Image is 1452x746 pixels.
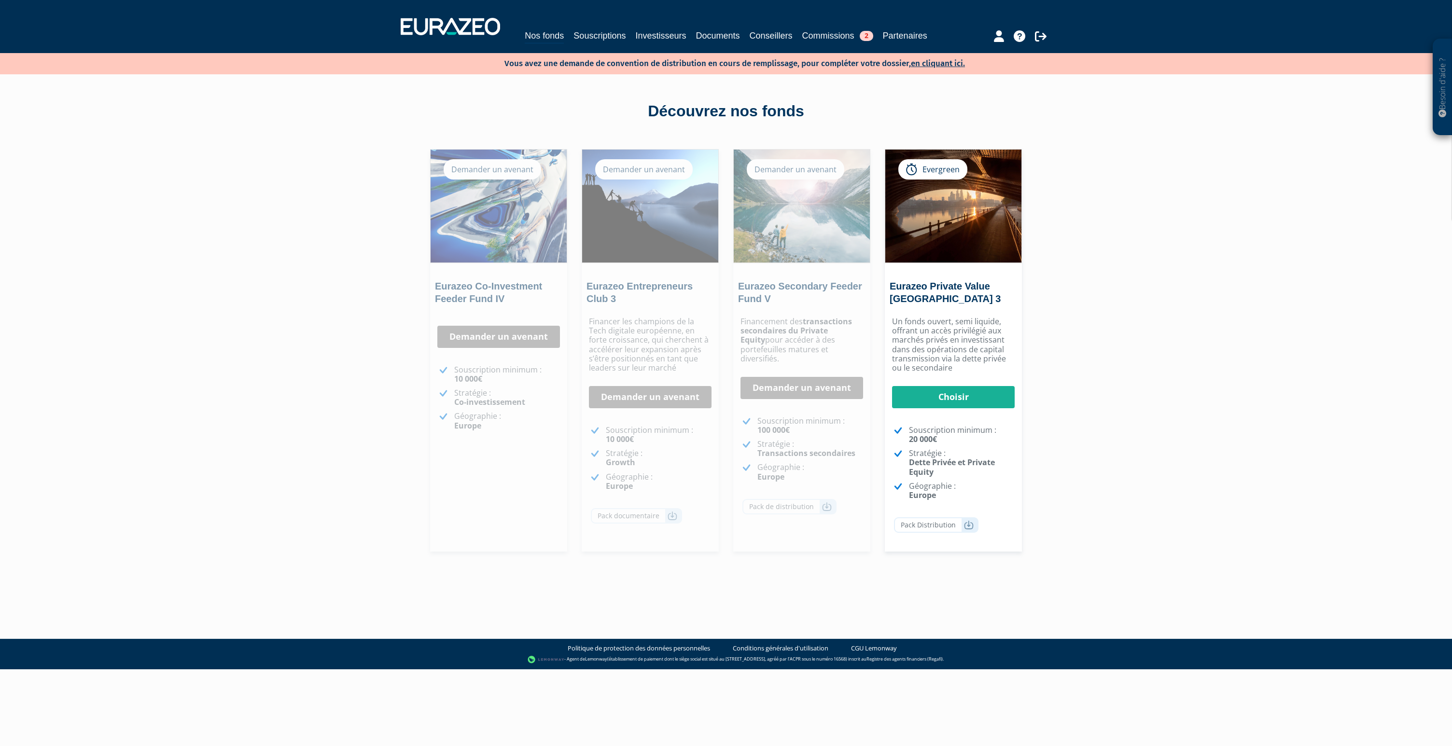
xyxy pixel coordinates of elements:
div: Demander un avenant [747,159,844,180]
a: Eurazeo Private Value [GEOGRAPHIC_DATA] 3 [890,281,1001,304]
div: Demander un avenant [444,159,541,180]
a: Conditions générales d'utilisation [733,644,828,653]
strong: Europe [454,420,481,431]
div: Evergreen [898,159,967,180]
a: Investisseurs [635,29,686,42]
p: Souscription minimum : [454,365,560,384]
p: Géographie : [909,482,1015,500]
a: Eurazeo Co-Investment Feeder Fund IV [435,281,542,304]
strong: Transactions secondaires [757,448,855,458]
strong: transactions secondaires du Private Equity [740,316,852,345]
a: Pack documentaire [591,508,682,524]
p: Géographie : [606,472,712,491]
strong: Europe [757,471,784,482]
a: Conseillers [750,29,793,42]
p: Un fonds ouvert, semi liquide, offrant un accès privilégié aux marchés privés en investissant dan... [892,317,1015,373]
p: Stratégie : [606,449,712,467]
a: CGU Lemonway [851,644,897,653]
strong: 100 000€ [757,425,790,435]
div: - Agent de (établissement de paiement dont le siège social est situé au [STREET_ADDRESS], agréé p... [10,655,1442,664]
a: Documents [696,29,740,42]
a: Demander un avenant [589,386,712,408]
div: Demander un avenant [595,159,693,180]
a: Demander un avenant [740,377,863,399]
p: Stratégie : [909,449,1015,477]
strong: 10 000€ [606,434,634,444]
strong: 20 000€ [909,434,937,444]
a: Lemonway [585,656,607,663]
strong: Europe [606,481,633,491]
p: Stratégie : [454,388,560,407]
img: Eurazeo Secondary Feeder Fund V [734,150,870,262]
strong: Europe [909,490,936,500]
p: Géographie : [454,412,560,430]
a: Nos fonds [525,29,564,44]
span: 2 [860,31,873,41]
a: Registre des agents financiers (Regafi) [866,656,943,663]
a: Eurazeo Entrepreneurs Club 3 [586,281,693,304]
a: Souscriptions [573,29,626,42]
strong: Co-investissement [454,397,525,407]
a: Politique de protection des données personnelles [568,644,710,653]
p: Souscription minimum : [606,426,712,444]
strong: Dette Privée et Private Equity [909,457,995,477]
a: Pack de distribution [742,499,837,514]
strong: 10 000€ [454,373,482,384]
img: 1732889491-logotype_eurazeo_blanc_rvb.png [401,18,500,35]
img: logo-lemonway.png [528,655,565,664]
img: Eurazeo Private Value Europe 3 [885,150,1021,262]
div: Découvrez nos fonds [451,100,1001,123]
img: Eurazeo Co-Investment Feeder Fund IV [431,150,567,262]
a: Partenaires [883,29,927,42]
p: Financement des pour accéder à des portefeuilles matures et diversifiés. [740,317,863,363]
p: Souscription minimum : [909,426,1015,444]
p: Stratégie : [757,440,863,458]
a: Pack Distribution [894,517,978,533]
p: Financer les champions de la Tech digitale européenne, en forte croissance, qui cherchent à accél... [589,317,712,373]
p: Besoin d'aide ? [1437,44,1448,131]
a: Eurazeo Secondary Feeder Fund V [738,281,862,304]
p: Géographie : [757,463,863,481]
a: Commissions2 [802,29,873,42]
a: Choisir [892,386,1015,408]
img: Eurazeo Entrepreneurs Club 3 [582,150,718,262]
a: Demander un avenant [437,326,560,348]
p: Souscription minimum : [757,416,863,435]
p: Vous avez une demande de convention de distribution en cours de remplissage, pour compléter votre... [476,55,965,69]
a: en cliquant ici. [911,58,965,69]
strong: Growth [606,457,635,468]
